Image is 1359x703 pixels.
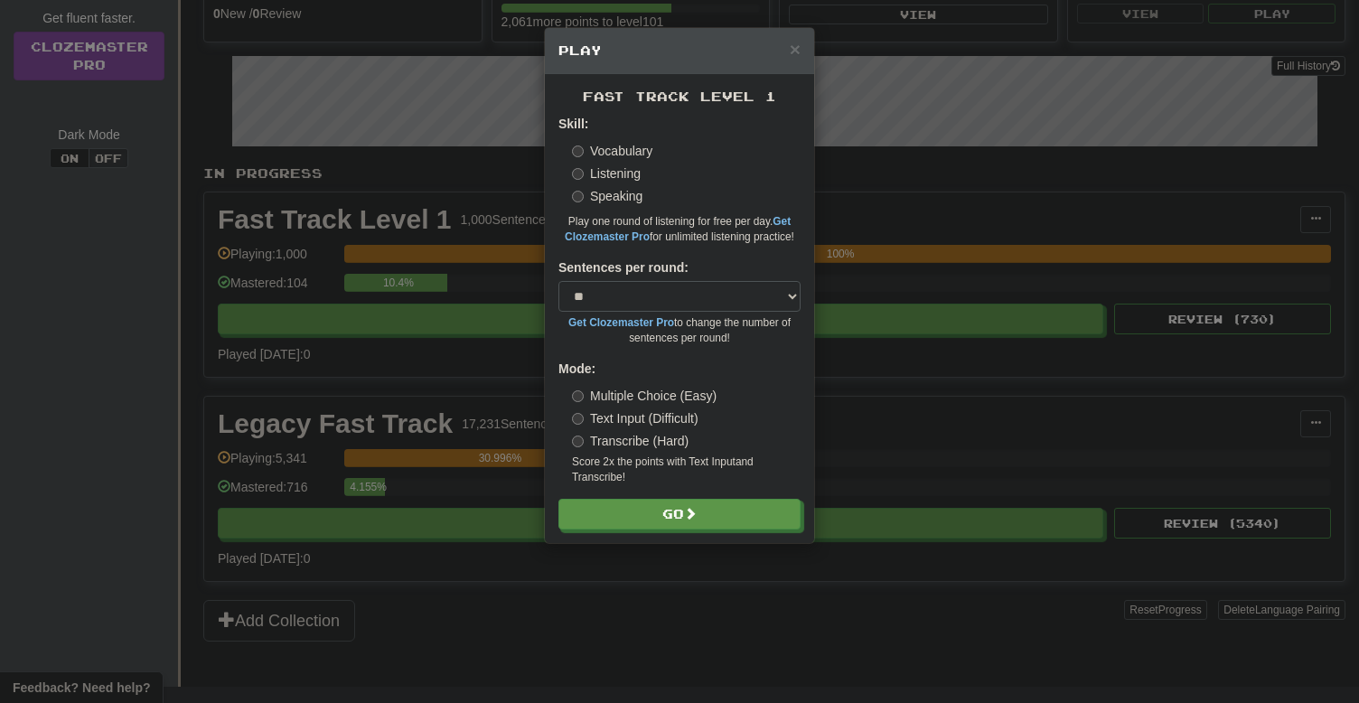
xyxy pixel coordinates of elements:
input: Text Input (Difficult) [572,413,584,425]
input: Vocabulary [572,145,584,157]
small: to change the number of sentences per round! [558,315,801,346]
label: Speaking [572,187,642,205]
span: × [790,39,801,60]
label: Vocabulary [572,142,652,160]
strong: Mode: [558,361,595,376]
label: Transcribe (Hard) [572,432,689,450]
input: Speaking [572,191,584,202]
span: Fast Track Level 1 [583,89,776,104]
input: Multiple Choice (Easy) [572,390,584,402]
input: Transcribe (Hard) [572,436,584,447]
h5: Play [558,42,801,60]
a: Get Clozemaster Pro [568,316,674,329]
strong: Skill: [558,117,588,131]
input: Listening [572,168,584,180]
label: Sentences per round: [558,258,689,277]
label: Text Input (Difficult) [572,409,698,427]
button: Go [558,499,801,530]
label: Multiple Choice (Easy) [572,387,717,405]
label: Listening [572,164,641,183]
small: Play one round of listening for free per day. for unlimited listening practice! [558,214,801,245]
button: Close [790,40,801,59]
small: Score 2x the points with Text Input and Transcribe ! [572,455,801,485]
